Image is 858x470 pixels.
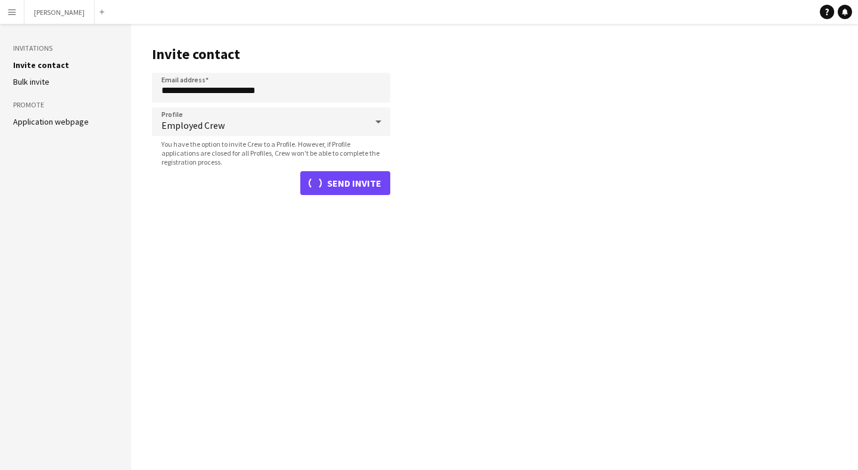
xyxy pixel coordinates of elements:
a: Bulk invite [13,76,49,87]
span: Employed Crew [161,119,366,131]
button: Send invite [300,171,390,195]
a: Application webpage [13,116,89,127]
h3: Invitations [13,43,118,54]
span: You have the option to invite Crew to a Profile. However, if Profile applications are closed for ... [152,140,390,166]
a: Invite contact [13,60,69,70]
h3: Promote [13,100,118,110]
h1: Invite contact [152,45,390,63]
button: [PERSON_NAME] [24,1,95,24]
